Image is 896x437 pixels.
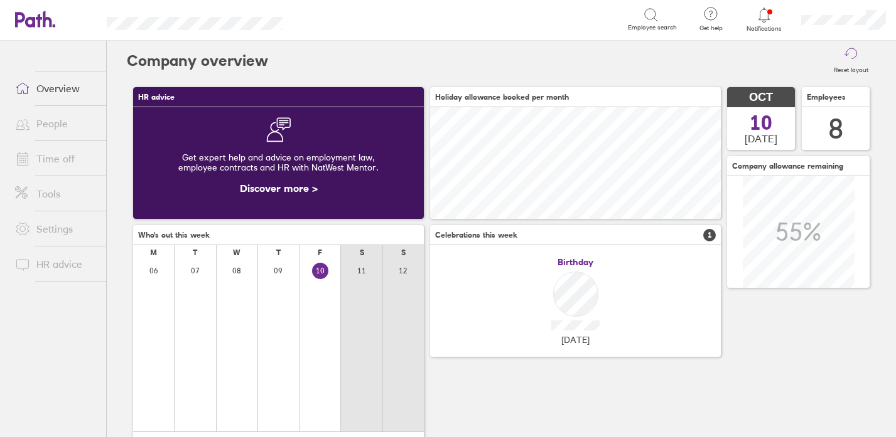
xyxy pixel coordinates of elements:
[828,113,843,145] div: 8
[561,335,590,345] span: [DATE]
[5,111,106,136] a: People
[240,182,318,194] a: Discover more >
[316,13,348,24] div: Search
[360,248,364,257] div: S
[143,142,414,182] div: Get expert help and advice on employment law, employee contracts and HR with NatWest Mentor.
[138,231,210,240] span: Who's out this week
[5,146,106,171] a: Time off
[435,231,517,240] span: Celebrations this week
[5,216,106,241] a: Settings
[628,24,677,31] span: Employee search
[276,248,281,257] div: T
[744,6,785,33] a: Notifications
[193,248,197,257] div: T
[5,181,106,206] a: Tools
[150,248,157,257] div: M
[745,133,777,144] span: [DATE]
[138,93,175,102] span: HR advice
[744,25,785,33] span: Notifications
[691,24,731,32] span: Get help
[558,257,593,267] span: Birthday
[127,41,268,81] h2: Company overview
[826,41,876,81] button: Reset layout
[750,113,772,133] span: 10
[5,251,106,276] a: HR advice
[401,248,406,257] div: S
[732,162,843,171] span: Company allowance remaining
[807,93,846,102] span: Employees
[318,248,322,257] div: F
[749,91,773,104] span: OCT
[233,248,240,257] div: W
[5,76,106,101] a: Overview
[435,93,569,102] span: Holiday allowance booked per month
[826,63,876,74] label: Reset layout
[703,229,716,241] span: 1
